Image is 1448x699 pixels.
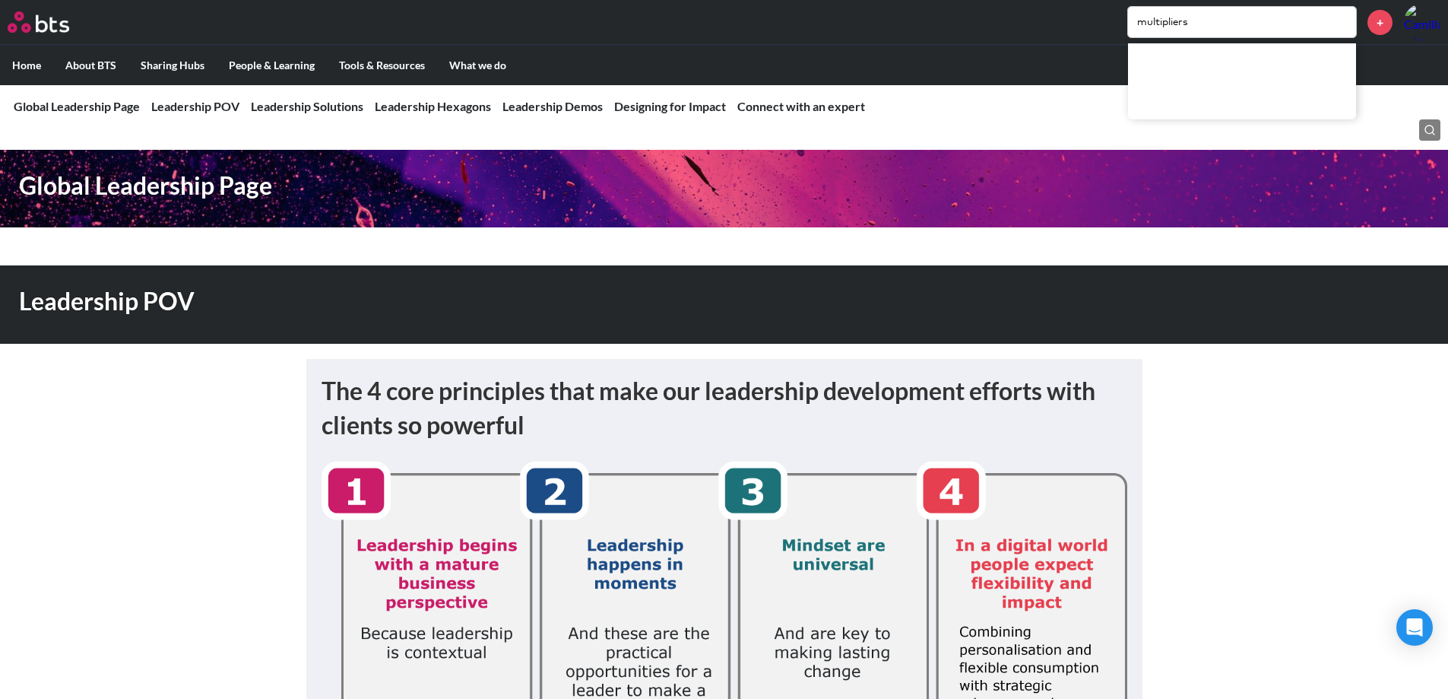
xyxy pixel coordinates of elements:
[19,169,1006,203] h1: Global Leadership Page
[437,46,518,85] label: What we do
[1404,4,1440,40] img: Camilla Giovagnoli
[1396,609,1433,646] div: Open Intercom Messenger
[251,99,363,113] a: Leadership Solutions
[614,99,726,113] a: Designing for Impact
[322,374,1127,443] h1: The 4 core principles that make our leadership development efforts with clients so powerful
[53,46,128,85] label: About BTS
[8,11,97,33] a: Go home
[1404,4,1440,40] a: Profile
[8,11,69,33] img: BTS Logo
[502,99,603,113] a: Leadership Demos
[14,99,140,113] a: Global Leadership Page
[128,46,217,85] label: Sharing Hubs
[375,99,491,113] a: Leadership Hexagons
[1367,10,1393,35] a: +
[19,284,1006,319] h1: Leadership POV
[737,99,865,113] a: Connect with an expert
[151,99,239,113] a: Leadership POV
[217,46,327,85] label: People & Learning
[327,46,437,85] label: Tools & Resources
